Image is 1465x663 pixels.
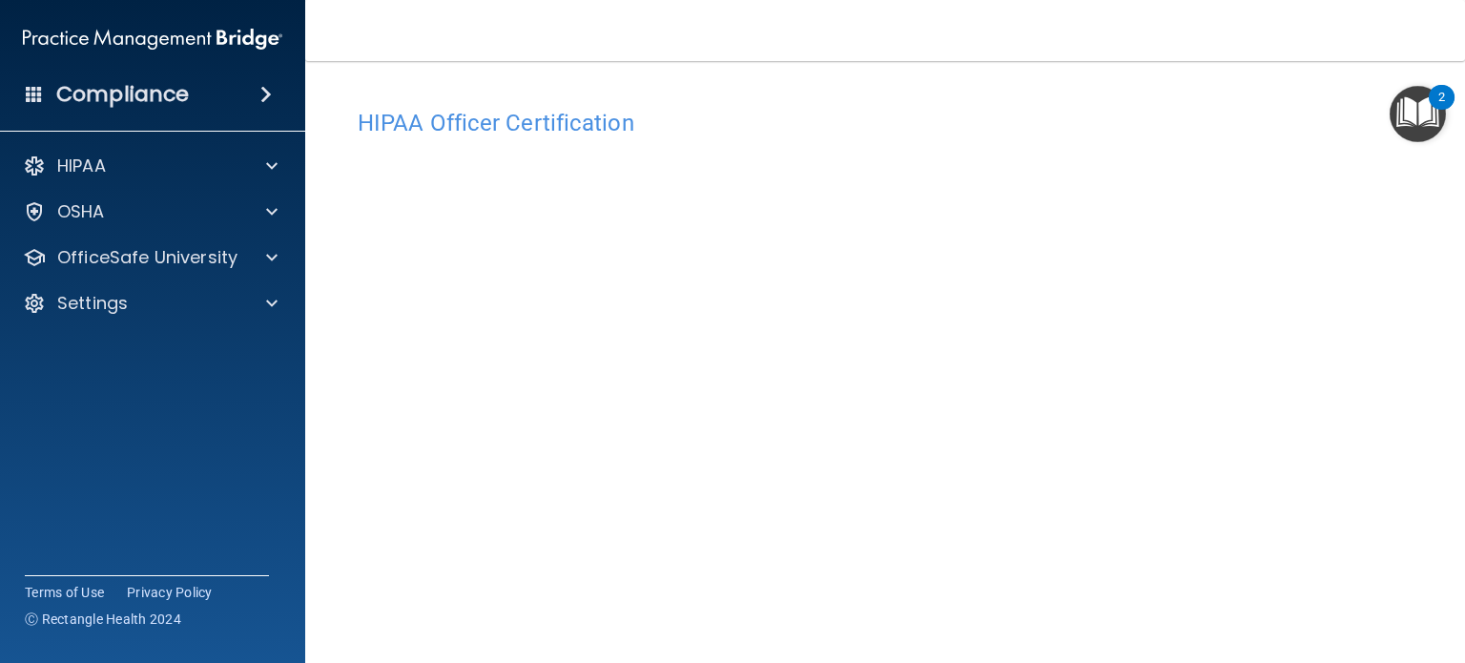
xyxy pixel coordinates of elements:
button: Open Resource Center, 2 new notifications [1390,86,1446,142]
p: OfficeSafe University [57,246,237,269]
img: PMB logo [23,20,282,58]
p: OSHA [57,200,105,223]
span: Ⓒ Rectangle Health 2024 [25,610,181,629]
div: 2 [1438,97,1445,122]
a: Privacy Policy [127,583,213,602]
h4: Compliance [56,81,189,108]
p: Settings [57,292,128,315]
a: Terms of Use [25,583,104,602]
a: OSHA [23,200,278,223]
a: HIPAA [23,155,278,177]
a: Settings [23,292,278,315]
h4: HIPAA Officer Certification [358,111,1413,135]
p: HIPAA [57,155,106,177]
a: OfficeSafe University [23,246,278,269]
